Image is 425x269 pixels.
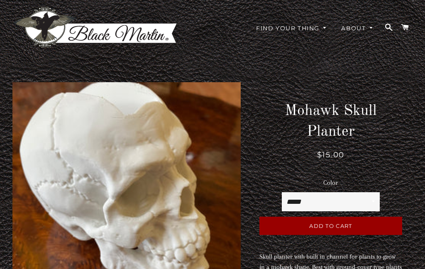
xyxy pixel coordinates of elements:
[12,6,178,49] img: Black Martin
[259,217,402,235] button: Add to Cart
[250,18,333,39] a: Find Your Thing
[309,223,352,229] span: Add to Cart
[259,101,402,143] h1: Mohawk Skull Planter
[317,150,345,159] span: $15.00
[259,178,402,188] label: Color
[335,18,380,39] a: About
